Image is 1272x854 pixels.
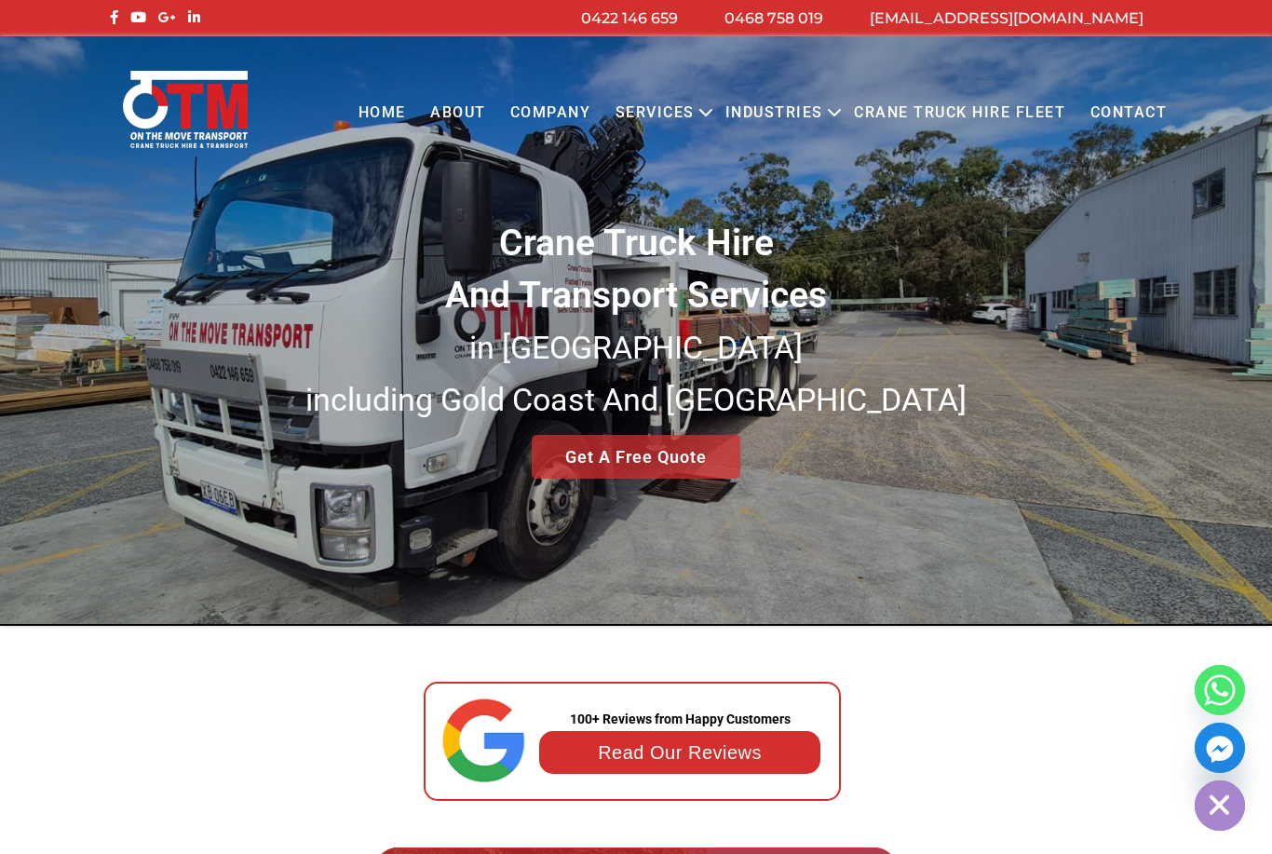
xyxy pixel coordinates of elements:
strong: 100+ Reviews from Happy Customers [570,712,791,726]
a: Read Our Reviews [598,742,762,763]
a: COMPANY [498,88,603,139]
a: Home [345,88,417,139]
a: Contact [1077,88,1179,139]
a: [EMAIL_ADDRESS][DOMAIN_NAME] [870,9,1143,27]
a: Whatsapp [1195,665,1245,715]
a: 0422 146 659 [581,9,678,27]
a: Services [603,88,707,139]
a: 0468 758 019 [724,9,823,27]
small: in [GEOGRAPHIC_DATA] including Gold Coast And [GEOGRAPHIC_DATA] [305,329,967,418]
a: Industries [713,88,835,139]
a: Crane Truck Hire Fleet [842,88,1077,139]
a: Facebook_Messenger [1195,723,1245,773]
a: About [418,88,498,139]
a: Get A Free Quote [532,435,740,479]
